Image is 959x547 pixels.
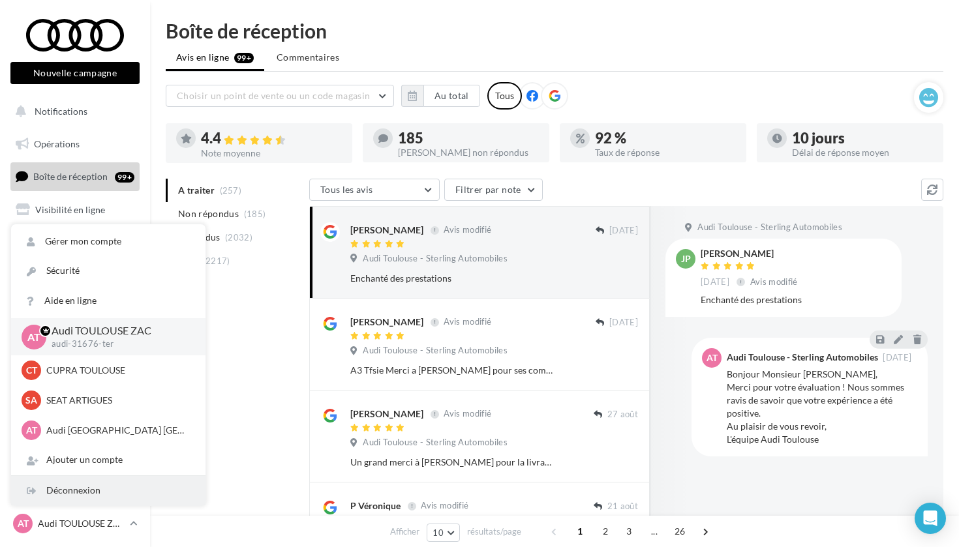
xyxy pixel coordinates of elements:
[644,521,665,542] span: ...
[320,184,373,195] span: Tous les avis
[46,394,190,407] p: SEAT ARTIGUES
[444,179,543,201] button: Filtrer par note
[203,256,230,266] span: (2217)
[8,261,142,288] a: Médiathèque
[52,323,185,338] p: Audi TOULOUSE ZAC
[607,501,638,512] span: 21 août
[669,521,691,542] span: 26
[595,521,616,542] span: 2
[427,524,460,542] button: 10
[201,149,342,158] div: Note moyenne
[401,85,480,107] button: Au total
[727,368,917,446] div: Bonjour Monsieur [PERSON_NAME], Merci pour votre évaluation ! Nous sommes ravis de savoir que vot...
[46,424,190,437] p: Audi [GEOGRAPHIC_DATA] [GEOGRAPHIC_DATA]
[609,225,638,237] span: [DATE]
[467,525,521,538] span: résultats/page
[8,196,142,224] a: Visibilité en ligne
[8,229,142,256] a: Campagnes
[244,209,266,219] span: (185)
[11,256,205,286] a: Sécurité
[681,252,691,265] span: JP
[166,85,394,107] button: Choisir un point de vente ou un code magasin
[750,276,798,287] span: Avis modifié
[26,424,37,437] span: AT
[34,138,80,149] span: Opérations
[701,249,800,258] div: [PERSON_NAME]
[618,521,639,542] span: 3
[363,345,508,357] span: Audi Toulouse - Sterling Automobiles
[177,90,370,101] span: Choisir un point de vente ou un code magasin
[570,521,590,542] span: 1
[595,148,736,157] div: Taux de réponse
[46,364,190,377] p: CUPRA TOULOUSE
[277,51,339,64] span: Commentaires
[433,527,444,538] span: 10
[727,353,878,362] div: Audi Toulouse - Sterling Automobiles
[792,148,933,157] div: Délai de réponse moyen
[350,456,553,469] div: Un grand merci à [PERSON_NAME] pour la livraison [DATE] de notre jolie A1 SPORTBACK 16CH S TRONIC...
[701,293,891,306] div: Enchanté des prestations
[8,130,142,158] a: Opérations
[444,225,491,235] span: Avis modifié
[444,317,491,327] span: Avis modifié
[201,131,342,146] div: 4.4
[11,476,205,505] div: Déconnexion
[350,364,553,377] div: A3 Tfsie Merci a [PERSON_NAME] pour ses compétences et sa disponibilité depuis la commande jusqu'...
[26,364,37,377] span: CT
[27,329,40,344] span: AT
[701,276,729,288] span: [DATE]
[8,98,137,125] button: Notifications
[178,207,239,220] span: Non répondus
[11,227,205,256] a: Gérer mon compte
[309,179,440,201] button: Tous les avis
[10,511,140,536] a: AT Audi TOULOUSE ZAC
[350,499,401,512] div: P Véronique
[363,437,508,449] span: Audi Toulouse - Sterling Automobiles
[398,148,539,157] div: [PERSON_NAME] non répondus
[595,131,736,145] div: 92 %
[10,62,140,84] button: Nouvelle campagne
[487,82,522,110] div: Tous
[33,171,108,182] span: Boîte de réception
[609,317,638,329] span: [DATE]
[707,351,718,364] span: AT
[444,409,491,419] span: Avis modifié
[350,407,423,421] div: [PERSON_NAME]
[35,106,87,117] span: Notifications
[363,253,508,265] span: Audi Toulouse - Sterling Automobiles
[18,517,29,530] span: AT
[915,503,946,534] div: Open Intercom Messenger
[350,272,553,285] div: Enchanté des prestations
[350,316,423,329] div: [PERSON_NAME]
[423,85,480,107] button: Au total
[697,222,842,233] span: Audi Toulouse - Sterling Automobiles
[883,353,911,362] span: [DATE]
[390,525,419,538] span: Afficher
[25,394,37,407] span: SA
[115,172,134,183] div: 99+
[225,232,252,243] span: (2032)
[166,21,943,40] div: Boîte de réception
[398,131,539,145] div: 185
[8,293,142,332] a: PLV et print personnalisable
[11,286,205,316] a: Aide en ligne
[421,501,468,511] span: Avis modifié
[8,162,142,190] a: Boîte de réception99+
[607,409,638,421] span: 27 août
[38,517,125,530] p: Audi TOULOUSE ZAC
[52,338,185,350] p: audi-31676-ter
[35,204,105,215] span: Visibilité en ligne
[11,445,205,475] div: Ajouter un compte
[792,131,933,145] div: 10 jours
[350,224,423,237] div: [PERSON_NAME]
